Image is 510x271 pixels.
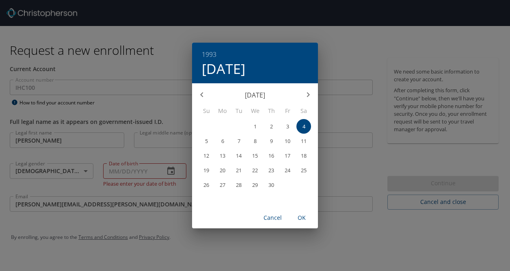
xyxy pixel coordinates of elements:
button: 12 [199,148,214,163]
button: 13 [215,148,230,163]
p: 12 [203,153,209,158]
span: Tu [231,106,246,115]
button: [DATE] [202,60,245,77]
span: We [248,106,262,115]
span: Cancel [263,213,282,223]
button: 7 [231,134,246,148]
span: Mo [215,106,230,115]
button: 1 [248,119,262,134]
button: 26 [199,178,214,192]
button: 20 [215,163,230,178]
p: 8 [254,139,257,144]
p: 11 [301,139,307,144]
button: 18 [296,148,311,163]
p: 20 [220,168,225,173]
p: 13 [220,153,225,158]
button: 14 [231,148,246,163]
p: 23 [268,168,274,173]
p: 26 [203,182,209,188]
p: [DATE] [212,90,298,100]
p: 10 [285,139,290,144]
p: 30 [268,182,274,188]
span: Su [199,106,214,115]
p: 22 [252,168,258,173]
button: 10 [280,134,295,148]
button: 29 [248,178,262,192]
p: 15 [252,153,258,158]
p: 5 [205,139,208,144]
p: 25 [301,168,307,173]
p: 29 [252,182,258,188]
p: 19 [203,168,209,173]
button: 3 [280,119,295,134]
span: Fr [280,106,295,115]
button: 15 [248,148,262,163]
button: 2 [264,119,279,134]
p: 17 [285,153,290,158]
button: 24 [280,163,295,178]
button: 27 [215,178,230,192]
p: 18 [301,153,307,158]
p: 6 [221,139,224,144]
button: 1993 [202,49,216,60]
button: 19 [199,163,214,178]
button: 28 [231,178,246,192]
span: Th [264,106,279,115]
button: 17 [280,148,295,163]
button: 16 [264,148,279,163]
p: 2 [270,124,273,129]
button: 25 [296,163,311,178]
button: 23 [264,163,279,178]
p: 1 [254,124,257,129]
p: 4 [303,124,305,129]
button: 9 [264,134,279,148]
p: 9 [270,139,273,144]
button: 8 [248,134,262,148]
button: 22 [248,163,262,178]
button: 4 [296,119,311,134]
p: 16 [268,153,274,158]
p: 27 [220,182,225,188]
button: 21 [231,163,246,178]
button: 6 [215,134,230,148]
span: Sa [296,106,311,115]
span: OK [292,213,311,223]
p: 21 [236,168,242,173]
p: 24 [285,168,290,173]
button: 5 [199,134,214,148]
button: 11 [296,134,311,148]
button: OK [289,210,315,225]
p: 3 [286,124,289,129]
p: 14 [236,153,242,158]
button: Cancel [259,210,285,225]
p: 28 [236,182,242,188]
button: 30 [264,178,279,192]
p: 7 [238,139,240,144]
